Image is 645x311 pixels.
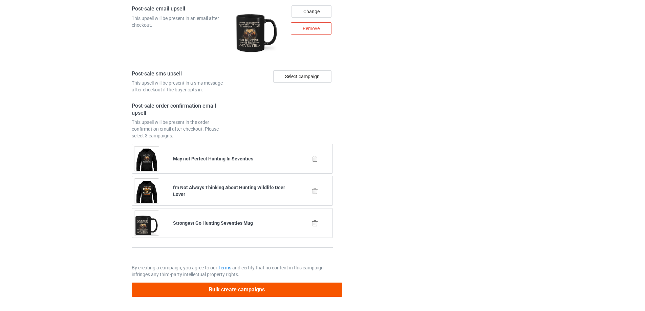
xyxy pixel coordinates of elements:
[132,119,230,139] div: This upsell will be present in the order confirmation email after checkout. Please select 3 campa...
[218,265,231,270] a: Terms
[173,220,253,226] b: Strongest Go Hunting Seventies Mug
[235,5,279,61] img: regular.jpg
[132,80,230,93] div: This upsell will be present in a sms message after checkout if the buyer opts in.
[173,156,253,161] b: May not Perfect Hunting In Seventies
[132,70,230,77] h4: Post-sale sms upsell
[273,70,331,83] div: Select campaign
[132,103,230,116] h4: Post-sale order confirmation email upsell
[132,5,230,13] h4: Post-sale email upsell
[132,264,333,278] p: By creating a campaign, you agree to our and certify that no content in this campaign infringes a...
[173,185,285,197] b: I'm Not Always Thinking About Hunting Wildlife Deer Lover
[292,5,331,18] div: Change
[132,15,230,28] div: This upsell will be present in an email after checkout.
[132,283,342,296] button: Bulk create campaigns
[291,22,331,35] div: Remove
